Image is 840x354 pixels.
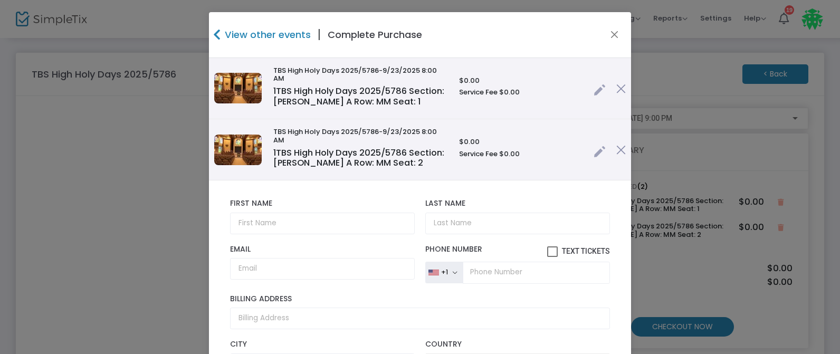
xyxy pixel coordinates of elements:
[214,73,262,103] img: 638830108398338133638513915947198156638211381632506999637922834859161978635718717922496427sanctua...
[273,85,276,97] span: 1
[608,28,622,42] button: Close
[214,135,262,165] img: 638830108398338133638513915947198156638211381632506999637922834859161978635718717922496427sanctua...
[425,340,610,349] label: Country
[273,85,444,108] span: TBS High Holy Days 2025/5786 Section: [PERSON_NAME] A Row: MM Seat: 1
[230,308,610,329] input: Billing Address
[562,247,610,255] span: Text Tickets
[459,76,583,85] h6: $0.00
[463,262,610,284] input: Phone Number
[230,199,415,208] label: First Name
[273,127,437,145] span: -9/23/2025 8:00 AM
[425,262,463,284] button: +1
[230,294,610,304] label: Billing Address
[311,25,328,44] span: |
[222,27,311,42] h4: View other events
[230,258,415,280] input: Email
[441,268,448,276] div: +1
[273,66,448,83] h6: TBS High Holy Days 2025/5786
[425,199,610,208] label: Last Name
[616,145,626,155] img: cross.png
[459,138,583,146] h6: $0.00
[230,340,415,349] label: City
[425,213,610,234] input: Last Name
[273,147,276,159] span: 1
[425,245,610,257] label: Phone Number
[459,150,583,158] h6: Service Fee $0.00
[273,128,448,144] h6: TBS High Holy Days 2025/5786
[273,147,444,169] span: TBS High Holy Days 2025/5786 Section: [PERSON_NAME] A Row: MM Seat: 2
[230,245,415,254] label: Email
[616,84,626,93] img: cross.png
[273,65,437,84] span: -9/23/2025 8:00 AM
[459,88,583,97] h6: Service Fee $0.00
[328,27,422,42] h4: Complete Purchase
[230,213,415,234] input: First Name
